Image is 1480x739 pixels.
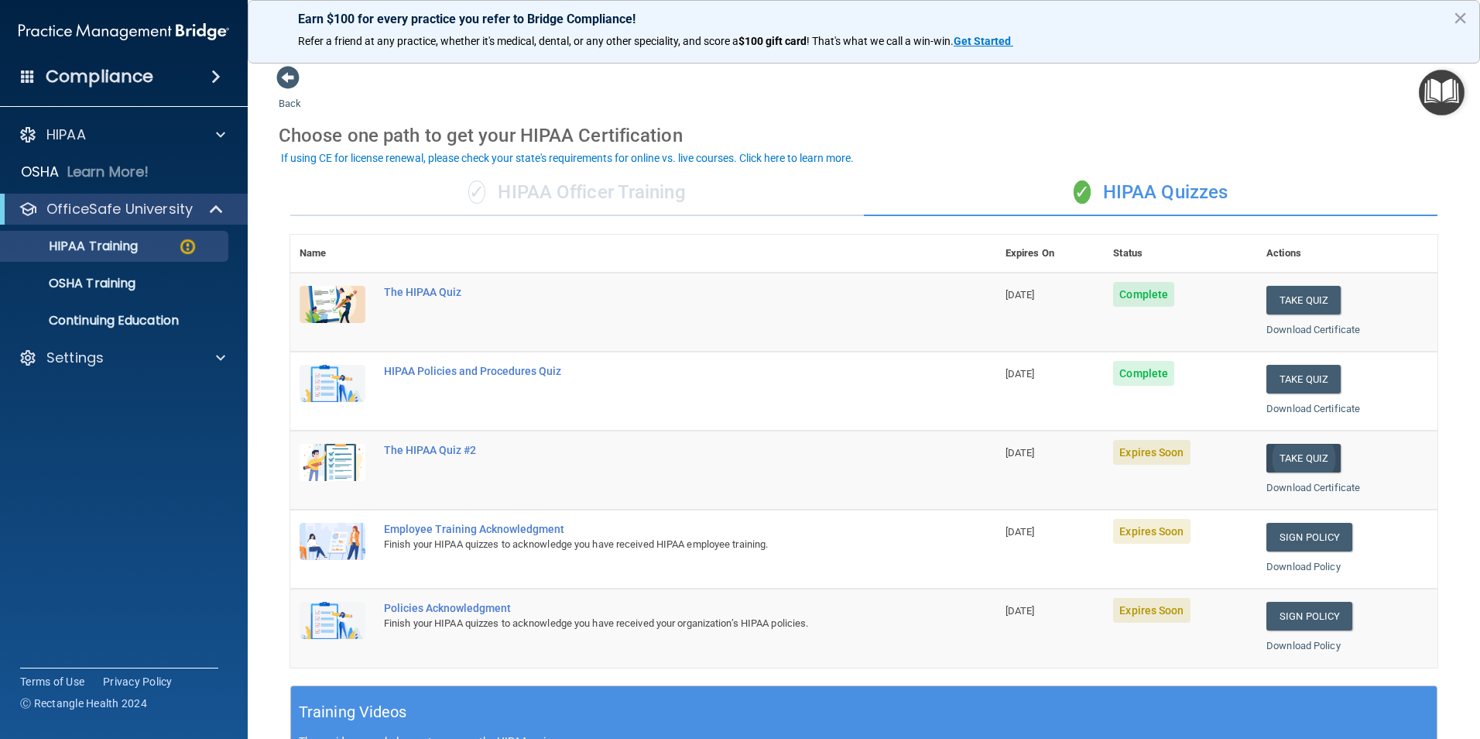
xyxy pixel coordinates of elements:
span: [DATE] [1006,368,1035,380]
button: Take Quiz [1266,365,1341,394]
img: PMB logo [19,16,229,47]
span: [DATE] [1006,447,1035,459]
a: Download Certificate [1266,482,1360,493]
img: warning-circle.0cc9ac19.png [178,237,197,256]
strong: $100 gift card [738,35,807,47]
span: Refer a friend at any practice, whether it's medical, dental, or any other speciality, and score a [298,35,738,47]
a: Download Certificate [1266,324,1360,335]
button: Open Resource Center [1419,70,1465,115]
span: Ⓒ Rectangle Health 2024 [20,696,147,711]
p: Earn $100 for every practice you refer to Bridge Compliance! [298,12,1430,26]
strong: Get Started [954,35,1011,47]
div: The HIPAA Quiz #2 [384,444,919,456]
p: OSHA Training [10,276,135,291]
a: Settings [19,349,225,367]
button: If using CE for license renewal, please check your state's requirements for online vs. live cours... [279,150,856,166]
div: Choose one path to get your HIPAA Certification [279,113,1449,158]
span: Expires Soon [1113,519,1190,544]
a: Privacy Policy [103,674,173,689]
span: ✓ [468,180,485,204]
button: Take Quiz [1266,286,1341,315]
span: Expires Soon [1113,598,1190,623]
p: Continuing Education [10,313,221,328]
th: Status [1104,235,1257,273]
div: If using CE for license renewal, please check your state's requirements for online vs. live cours... [281,153,854,163]
a: Sign Policy [1266,523,1352,552]
div: The HIPAA Quiz [384,286,919,298]
a: Download Policy [1266,561,1341,572]
span: Expires Soon [1113,440,1190,465]
a: Get Started [954,35,1013,47]
a: Download Policy [1266,640,1341,651]
button: Close [1453,5,1468,30]
div: HIPAA Policies and Procedures Quiz [384,365,919,377]
a: Back [279,79,301,109]
div: Employee Training Acknowledgment [384,523,919,535]
span: Complete [1113,282,1174,307]
th: Actions [1257,235,1437,273]
h4: Compliance [46,66,153,88]
div: HIPAA Officer Training [290,170,864,216]
p: Settings [46,349,104,367]
button: Take Quiz [1266,444,1341,473]
div: Finish your HIPAA quizzes to acknowledge you have received your organization’s HIPAA policies. [384,614,919,633]
span: ! That's what we call a win-win. [807,35,954,47]
p: OSHA [21,163,60,181]
h5: Training Videos [299,699,407,726]
th: Name [290,235,375,273]
span: [DATE] [1006,526,1035,538]
p: HIPAA [46,125,86,144]
p: Learn More! [67,163,149,181]
th: Expires On [996,235,1105,273]
div: Finish your HIPAA quizzes to acknowledge you have received HIPAA employee training. [384,535,919,554]
span: ✓ [1074,180,1091,204]
a: OfficeSafe University [19,200,224,218]
span: [DATE] [1006,289,1035,301]
a: Download Certificate [1266,403,1360,414]
div: Policies Acknowledgment [384,602,919,614]
p: HIPAA Training [10,239,138,254]
a: HIPAA [19,125,225,144]
a: Sign Policy [1266,602,1352,631]
p: OfficeSafe University [46,200,193,218]
a: Terms of Use [20,674,84,689]
div: HIPAA Quizzes [864,170,1437,216]
span: Complete [1113,361,1174,386]
span: [DATE] [1006,605,1035,617]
